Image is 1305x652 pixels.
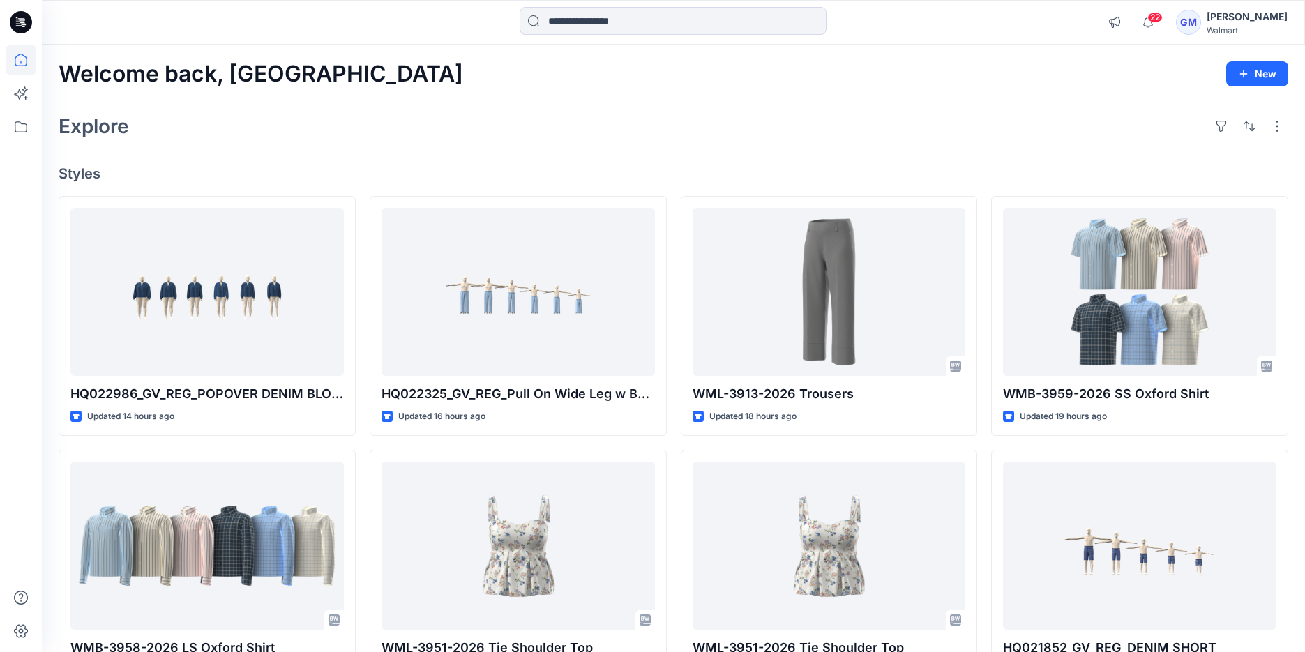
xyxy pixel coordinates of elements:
[59,61,463,87] h2: Welcome back, [GEOGRAPHIC_DATA]
[59,165,1288,182] h4: Styles
[70,462,344,630] a: WMB-3958-2026 LS Oxford Shirt
[1207,8,1288,25] div: [PERSON_NAME]
[382,384,655,404] p: HQ022325_GV_REG_Pull On Wide Leg w Boxer & Side Stripe
[1207,25,1288,36] div: Walmart
[70,384,344,404] p: HQ022986_GV_REG_POPOVER DENIM BLOUSE
[709,409,797,424] p: Updated 18 hours ago
[1020,409,1107,424] p: Updated 19 hours ago
[398,409,485,424] p: Updated 16 hours ago
[1147,12,1163,23] span: 22
[693,384,966,404] p: WML-3913-2026 Trousers
[382,208,655,377] a: HQ022325_GV_REG_Pull On Wide Leg w Boxer & Side Stripe
[1003,384,1276,404] p: WMB-3959-2026 SS Oxford Shirt
[693,208,966,377] a: WML-3913-2026 Trousers
[1003,208,1276,377] a: WMB-3959-2026 SS Oxford Shirt
[1003,462,1276,630] a: HQ021852_GV_REG_DENIM SHORT
[1226,61,1288,86] button: New
[1176,10,1201,35] div: GM
[382,462,655,630] a: WML-3951-2026 Tie Shoulder Top
[693,462,966,630] a: WML-3951-2026 Tie Shoulder Top
[87,409,174,424] p: Updated 14 hours ago
[70,208,344,377] a: HQ022986_GV_REG_POPOVER DENIM BLOUSE
[59,115,129,137] h2: Explore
